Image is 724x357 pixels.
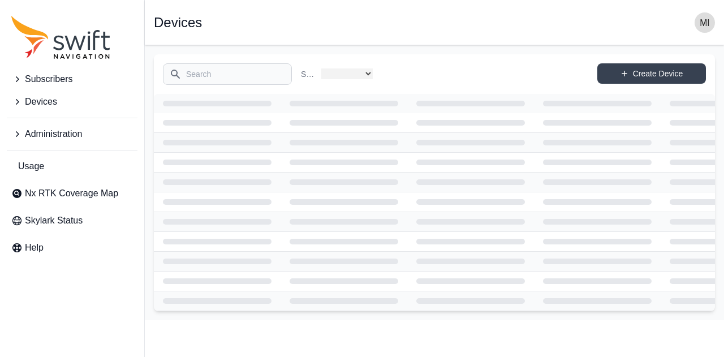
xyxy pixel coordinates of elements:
label: Subscriber Name [301,68,317,80]
span: Usage [18,160,44,173]
button: Subscribers [7,68,137,91]
span: Administration [25,127,82,141]
a: Create Device [597,63,706,84]
span: Skylark Status [25,214,83,227]
a: Usage [7,155,137,178]
span: Nx RTK Coverage Map [25,187,118,200]
button: Devices [7,91,137,113]
h1: Devices [154,16,202,29]
span: Subscribers [25,72,72,86]
a: Help [7,236,137,259]
input: Search [163,63,292,85]
a: Skylark Status [7,209,137,232]
button: Administration [7,123,137,145]
img: user photo [695,12,715,33]
a: Nx RTK Coverage Map [7,182,137,205]
span: Help [25,241,44,255]
span: Devices [25,95,57,109]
